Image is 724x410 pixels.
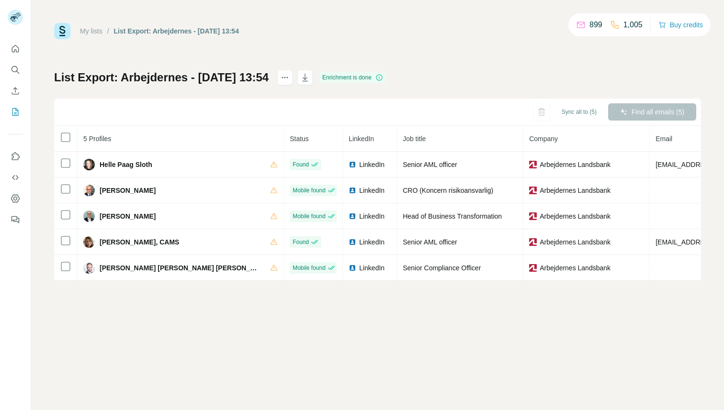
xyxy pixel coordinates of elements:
[529,212,537,220] img: company-logo
[540,211,611,221] span: Arbejdernes Landsbank
[403,212,502,220] span: Head of Business Transformation
[540,186,611,195] span: Arbejdernes Landsbank
[83,262,95,274] img: Avatar
[359,186,385,195] span: LinkedIn
[623,19,643,31] p: 1,005
[8,169,23,186] button: Use Surfe API
[319,72,386,83] div: Enrichment is done
[8,211,23,228] button: Feedback
[540,237,611,247] span: Arbejdernes Landsbank
[359,160,385,169] span: LinkedIn
[8,61,23,78] button: Search
[403,161,457,168] span: Senior AML officer
[403,187,493,194] span: CRO (Koncern risikoansvarlig)
[54,23,70,39] img: Surfe Logo
[100,237,179,247] span: [PERSON_NAME], CAMS
[540,160,611,169] span: Arbejdernes Landsbank
[403,264,481,272] span: Senior Compliance Officer
[359,263,385,273] span: LinkedIn
[8,103,23,121] button: My lists
[529,187,537,194] img: company-logo
[656,135,672,143] span: Email
[349,212,356,220] img: LinkedIn logo
[349,135,374,143] span: LinkedIn
[349,238,356,246] img: LinkedIn logo
[83,159,95,170] img: Avatar
[8,40,23,57] button: Quick start
[277,70,293,85] button: actions
[349,264,356,272] img: LinkedIn logo
[80,27,102,35] a: My lists
[8,190,23,207] button: Dashboard
[100,186,156,195] span: [PERSON_NAME]
[100,211,156,221] span: [PERSON_NAME]
[359,211,385,221] span: LinkedIn
[100,263,260,273] span: [PERSON_NAME] [PERSON_NAME] [PERSON_NAME]
[403,135,426,143] span: Job title
[349,161,356,168] img: LinkedIn logo
[107,26,109,36] li: /
[529,264,537,272] img: company-logo
[54,70,269,85] h1: List Export: Arbejdernes - [DATE] 13:54
[290,135,309,143] span: Status
[529,238,537,246] img: company-logo
[8,82,23,100] button: Enrich CSV
[562,108,597,116] span: Sync all to (5)
[114,26,239,36] div: List Export: Arbejdernes - [DATE] 13:54
[359,237,385,247] span: LinkedIn
[403,238,457,246] span: Senior AML officer
[83,211,95,222] img: Avatar
[293,160,309,169] span: Found
[8,148,23,165] button: Use Surfe on LinkedIn
[293,186,326,195] span: Mobile found
[349,187,356,194] img: LinkedIn logo
[83,236,95,248] img: Avatar
[293,264,326,272] span: Mobile found
[100,160,152,169] span: Helle Paag Sloth
[540,263,611,273] span: Arbejdernes Landsbank
[83,135,111,143] span: 5 Profiles
[529,135,558,143] span: Company
[658,18,703,32] button: Buy credits
[83,185,95,196] img: Avatar
[293,212,326,221] span: Mobile found
[555,105,603,119] button: Sync all to (5)
[589,19,602,31] p: 899
[293,238,309,246] span: Found
[529,161,537,168] img: company-logo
